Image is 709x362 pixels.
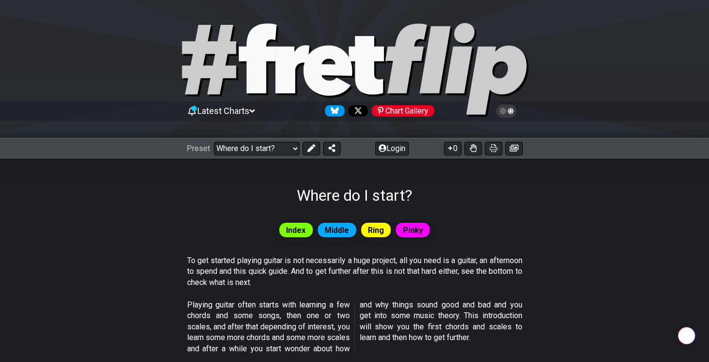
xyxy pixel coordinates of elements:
[372,105,434,116] div: Chart Gallery
[187,255,522,288] p: To get started playing guitar is not necessarily a huge project, all you need is a guitar, an aft...
[321,105,345,116] a: Follow #fretflip at Bluesky
[214,142,300,155] select: Preset
[187,144,210,153] span: Preset
[297,186,412,205] h1: Where do I start?
[368,223,384,237] span: Ring
[303,142,320,155] button: Edit Preset
[345,105,368,116] a: Follow #fretflip at X
[464,142,482,155] button: Toggle Dexterity for all fretkits
[323,142,341,155] button: Share Preset
[505,142,523,155] button: Create image
[197,106,249,116] span: Latest Charts
[368,105,434,116] a: #fretflip at Pinterest
[325,223,349,237] span: Middle
[501,107,512,115] span: Toggle light / dark theme
[187,300,522,354] p: Playing guitar often starts with learning a few chords and some songs, then one or two scales, an...
[286,223,306,237] span: Index
[403,223,423,237] span: Pinky
[375,142,409,155] button: Login
[444,142,461,155] button: 0
[485,142,502,155] button: Print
